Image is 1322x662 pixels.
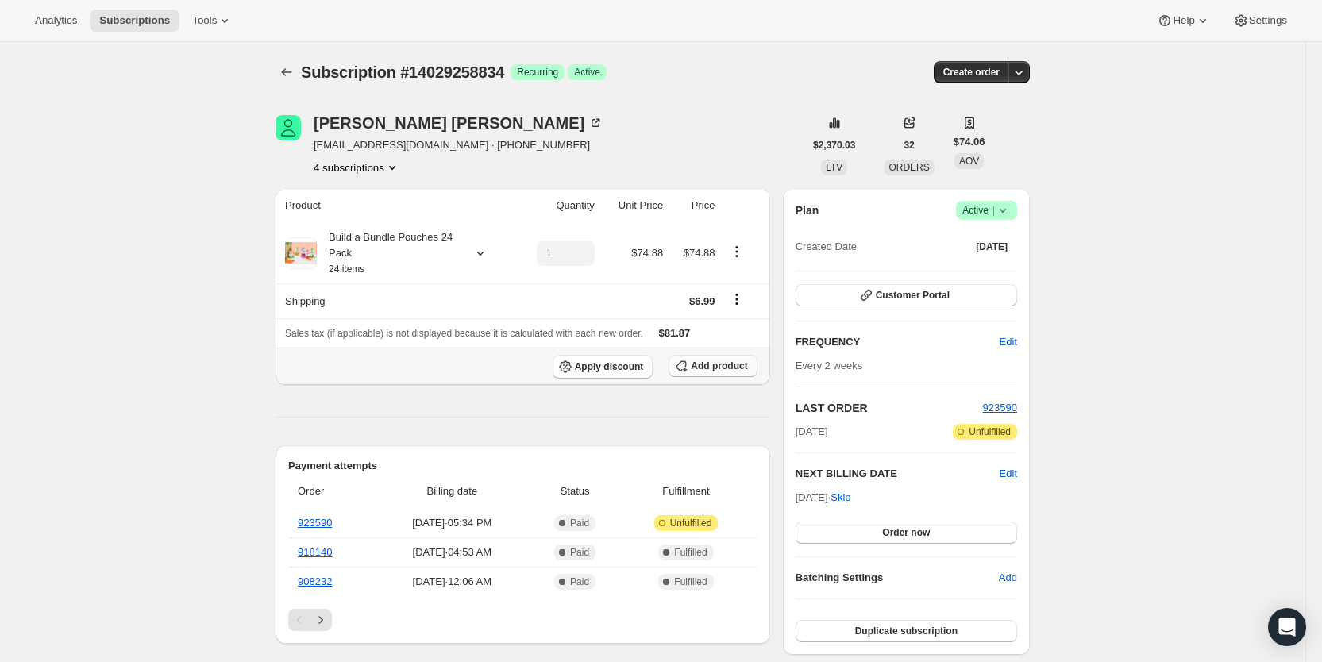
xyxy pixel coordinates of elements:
[992,204,995,217] span: |
[379,515,526,531] span: [DATE] · 05:34 PM
[989,565,1027,591] button: Add
[553,355,653,379] button: Apply discount
[962,202,1011,218] span: Active
[314,160,400,175] button: Product actions
[285,328,643,339] span: Sales tax (if applicable) is not displayed because it is calculated with each new order.
[1000,334,1017,350] span: Edit
[570,517,589,529] span: Paid
[288,474,374,509] th: Order
[804,134,865,156] button: $2,370.03
[888,162,929,173] span: ORDERS
[276,61,298,83] button: Subscriptions
[689,295,715,307] span: $6.99
[276,283,515,318] th: Shipping
[796,522,1017,544] button: Order now
[298,575,332,587] a: 908232
[1224,10,1297,32] button: Settings
[796,202,819,218] h2: Plan
[999,570,1017,586] span: Add
[276,115,301,140] span: Brianne Beacham
[575,360,644,373] span: Apply discount
[826,162,842,173] span: LTV
[796,466,1000,482] h2: NEXT BILLING DATE
[894,134,923,156] button: 32
[624,483,747,499] span: Fulfillment
[301,64,504,81] span: Subscription #14029258834
[876,289,950,302] span: Customer Portal
[288,609,757,631] nav: Pagination
[796,360,863,371] span: Every 2 weeks
[796,400,983,416] h2: LAST ORDER
[821,485,860,510] button: Skip
[684,247,715,259] span: $74.88
[183,10,242,32] button: Tools
[983,400,1017,416] button: 923590
[25,10,87,32] button: Analytics
[570,546,589,559] span: Paid
[724,291,750,308] button: Shipping actions
[934,61,1009,83] button: Create order
[298,546,332,558] a: 918140
[969,425,1011,438] span: Unfulfilled
[99,14,170,27] span: Subscriptions
[314,137,603,153] span: [EMAIL_ADDRESS][DOMAIN_NAME] · [PHONE_NUMBER]
[379,545,526,560] span: [DATE] · 04:53 AM
[1173,14,1194,27] span: Help
[631,247,663,259] span: $74.88
[668,188,719,223] th: Price
[670,517,712,529] span: Unfulfilled
[959,156,979,167] span: AOV
[298,517,332,529] a: 923590
[796,620,1017,642] button: Duplicate subscription
[310,609,332,631] button: Next
[831,490,850,506] span: Skip
[990,329,1027,355] button: Edit
[35,14,77,27] span: Analytics
[659,327,691,339] span: $81.87
[1268,608,1306,646] div: Open Intercom Messenger
[882,526,930,539] span: Order now
[329,264,364,275] small: 24 items
[855,625,958,637] span: Duplicate subscription
[379,483,526,499] span: Billing date
[904,139,914,152] span: 32
[1000,466,1017,482] button: Edit
[674,575,707,588] span: Fulfilled
[192,14,217,27] span: Tools
[1147,10,1220,32] button: Help
[796,491,851,503] span: [DATE] ·
[570,575,589,588] span: Paid
[796,284,1017,306] button: Customer Portal
[517,66,558,79] span: Recurring
[599,188,668,223] th: Unit Price
[966,236,1017,258] button: [DATE]
[674,546,707,559] span: Fulfilled
[379,574,526,590] span: [DATE] · 12:06 AM
[983,402,1017,414] a: 923590
[796,239,857,255] span: Created Date
[1249,14,1287,27] span: Settings
[813,139,855,152] span: $2,370.03
[90,10,179,32] button: Subscriptions
[669,355,757,377] button: Add product
[796,334,1000,350] h2: FREQUENCY
[515,188,599,223] th: Quantity
[314,115,603,131] div: [PERSON_NAME] [PERSON_NAME]
[796,424,828,440] span: [DATE]
[288,458,757,474] h2: Payment attempts
[796,570,999,586] h6: Batching Settings
[954,134,985,150] span: $74.06
[317,229,460,277] div: Build a Bundle Pouches 24 Pack
[943,66,1000,79] span: Create order
[574,66,600,79] span: Active
[276,188,515,223] th: Product
[691,360,747,372] span: Add product
[976,241,1008,253] span: [DATE]
[535,483,615,499] span: Status
[724,243,750,260] button: Product actions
